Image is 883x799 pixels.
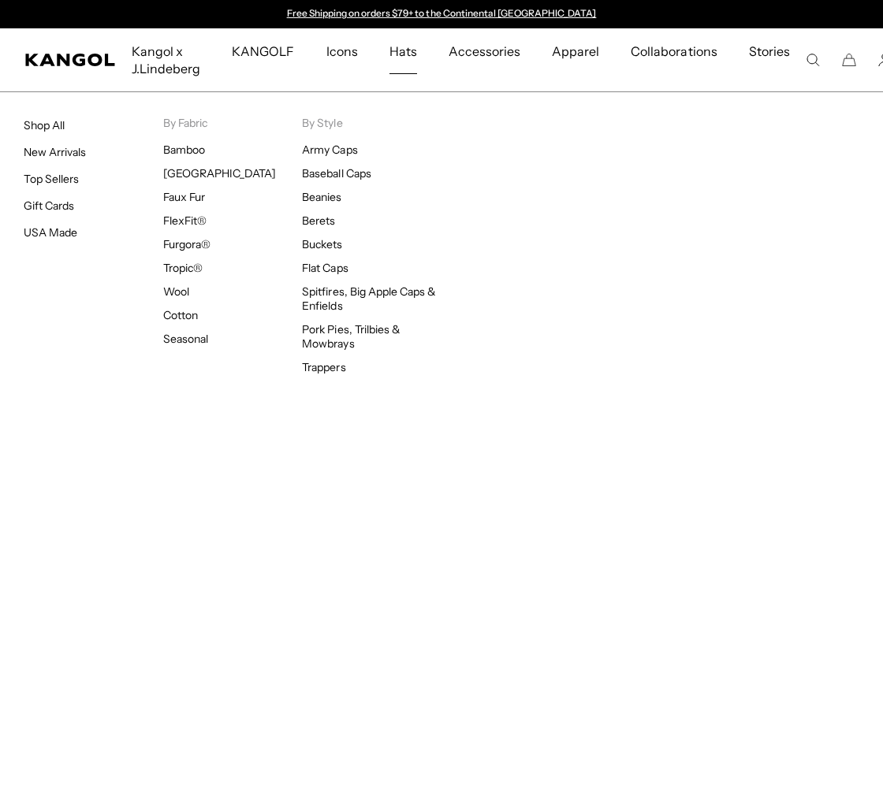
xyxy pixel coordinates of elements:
span: KANGOLF [232,28,294,74]
a: [GEOGRAPHIC_DATA] [163,166,276,180]
a: Top Sellers [24,172,79,186]
a: Beanies [302,190,341,204]
a: KANGOLF [216,28,310,74]
a: Gift Cards [24,199,74,213]
span: Accessories [449,28,520,74]
a: Baseball Caps [302,166,371,180]
a: Seasonal [163,332,208,346]
a: FlexFit® [163,214,207,228]
a: Cotton [163,308,198,322]
a: Hats [374,28,433,74]
a: Berets [302,214,335,228]
a: USA Made [24,225,77,240]
span: Hats [389,28,417,74]
a: Pork Pies, Trilbies & Mowbrays [302,322,401,351]
a: Collaborations [615,28,732,74]
a: Buckets [302,237,342,251]
span: Icons [326,28,358,74]
a: New Arrivals [24,145,86,159]
div: Announcement [279,8,604,20]
a: Army Caps [302,143,357,157]
a: Accessories [433,28,536,74]
a: Apparel [536,28,615,74]
div: 1 of 2 [279,8,604,20]
a: Bamboo [163,143,205,157]
a: Kangol [25,54,116,66]
summary: Search here [806,53,820,67]
span: Collaborations [631,28,717,74]
a: Kangol x J.Lindeberg [116,28,216,91]
a: Tropic® [163,261,203,275]
span: Apparel [552,28,599,74]
a: Wool [163,284,189,299]
a: Stories [733,28,806,91]
p: By Style [302,116,441,130]
a: Flat Caps [302,261,348,275]
a: Furgora® [163,237,211,251]
a: Spitfires, Big Apple Caps & Enfields [302,284,436,313]
a: Shop All [24,118,65,132]
button: Cart [842,53,856,67]
span: Kangol x J.Lindeberg [132,28,200,91]
a: Icons [311,28,374,74]
span: Stories [749,28,790,91]
a: Faux Fur [163,190,205,204]
slideshow-component: Announcement bar [279,8,604,20]
p: By Fabric [163,116,303,130]
a: Trappers [302,360,345,374]
a: Free Shipping on orders $79+ to the Continental [GEOGRAPHIC_DATA] [287,7,597,19]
